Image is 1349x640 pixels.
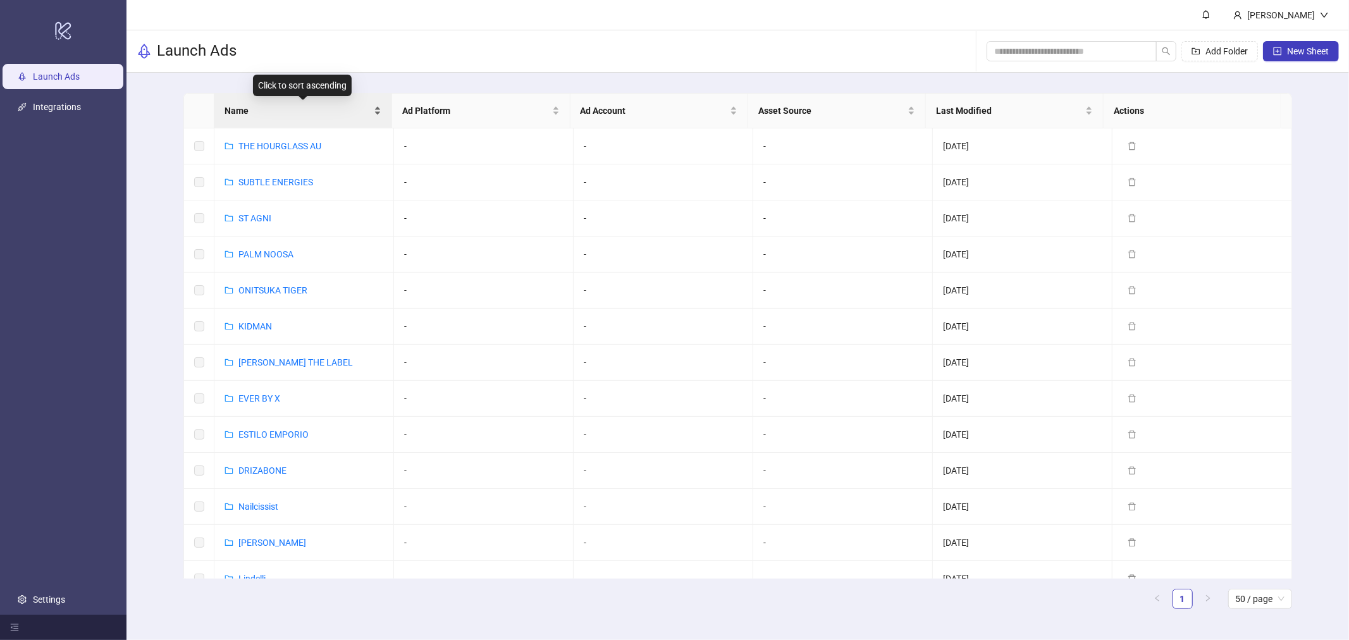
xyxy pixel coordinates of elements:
th: Name [214,94,392,128]
span: New Sheet [1287,46,1329,56]
td: - [574,164,753,200]
span: rocket [137,44,152,59]
td: [DATE] [933,309,1112,345]
span: folder [225,574,233,583]
span: bell [1202,10,1210,19]
span: left [1154,594,1161,602]
td: - [394,417,574,453]
button: right [1198,589,1218,609]
a: ESTILO EMPORIO [238,429,309,440]
li: 1 [1173,589,1193,609]
button: New Sheet [1263,41,1339,61]
td: - [753,309,933,345]
span: Last Modified [936,104,1083,118]
a: [PERSON_NAME] THE LABEL [238,357,353,367]
a: SUBTLE ENERGIES [238,177,313,187]
span: delete [1128,466,1136,475]
td: [DATE] [933,525,1112,561]
span: delete [1128,322,1136,331]
td: - [394,561,574,597]
span: delete [1128,286,1136,295]
td: - [394,381,574,417]
td: [DATE] [933,489,1112,525]
td: - [394,345,574,381]
h3: Launch Ads [157,41,237,61]
td: [DATE] [933,345,1112,381]
td: - [574,237,753,273]
span: folder [225,214,233,223]
td: - [574,345,753,381]
a: [PERSON_NAME] [238,538,306,548]
span: down [1320,11,1329,20]
span: user [1233,11,1242,20]
div: Page Size [1228,589,1292,609]
span: folder [225,322,233,331]
button: Add Folder [1181,41,1258,61]
td: - [753,200,933,237]
td: - [394,273,574,309]
span: folder [225,142,233,151]
td: - [394,164,574,200]
td: - [753,453,933,489]
td: - [394,237,574,273]
td: - [753,273,933,309]
span: folder [225,430,233,439]
th: Ad Account [570,94,748,128]
a: DRIZABONE [238,465,286,476]
a: 1 [1173,589,1192,608]
td: - [753,489,933,525]
td: - [574,489,753,525]
a: Launch Ads [33,71,80,82]
td: [DATE] [933,381,1112,417]
span: folder [225,250,233,259]
span: delete [1128,178,1136,187]
span: Ad Platform [402,104,549,118]
a: Lindelli [238,574,266,584]
td: - [574,200,753,237]
td: [DATE] [933,200,1112,237]
a: EVER BY X [238,393,280,403]
div: Click to sort ascending [253,75,352,96]
td: - [394,128,574,164]
li: Next Page [1198,589,1218,609]
span: right [1204,594,1212,602]
a: ONITSUKA TIGER [238,285,307,295]
td: - [574,417,753,453]
span: Ad Account [581,104,727,118]
button: left [1147,589,1167,609]
span: folder-add [1192,47,1200,56]
td: - [753,237,933,273]
td: - [753,561,933,597]
span: plus-square [1273,47,1282,56]
td: [DATE] [933,237,1112,273]
td: - [574,309,753,345]
td: - [394,309,574,345]
td: - [753,417,933,453]
span: delete [1128,142,1136,151]
span: folder [225,286,233,295]
span: delete [1128,502,1136,511]
td: - [574,381,753,417]
td: - [574,453,753,489]
span: Asset Source [758,104,905,118]
td: - [394,453,574,489]
td: - [753,164,933,200]
span: folder [225,358,233,367]
a: PALM NOOSA [238,249,293,259]
td: [DATE] [933,164,1112,200]
td: - [574,273,753,309]
a: Integrations [33,102,81,112]
td: [DATE] [933,417,1112,453]
td: - [574,561,753,597]
span: delete [1128,214,1136,223]
td: - [394,200,574,237]
span: folder [225,394,233,403]
td: - [574,525,753,561]
td: - [753,128,933,164]
a: ST AGNI [238,213,271,223]
span: delete [1128,358,1136,367]
td: [DATE] [933,128,1112,164]
span: delete [1128,430,1136,439]
td: [DATE] [933,561,1112,597]
span: delete [1128,250,1136,259]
